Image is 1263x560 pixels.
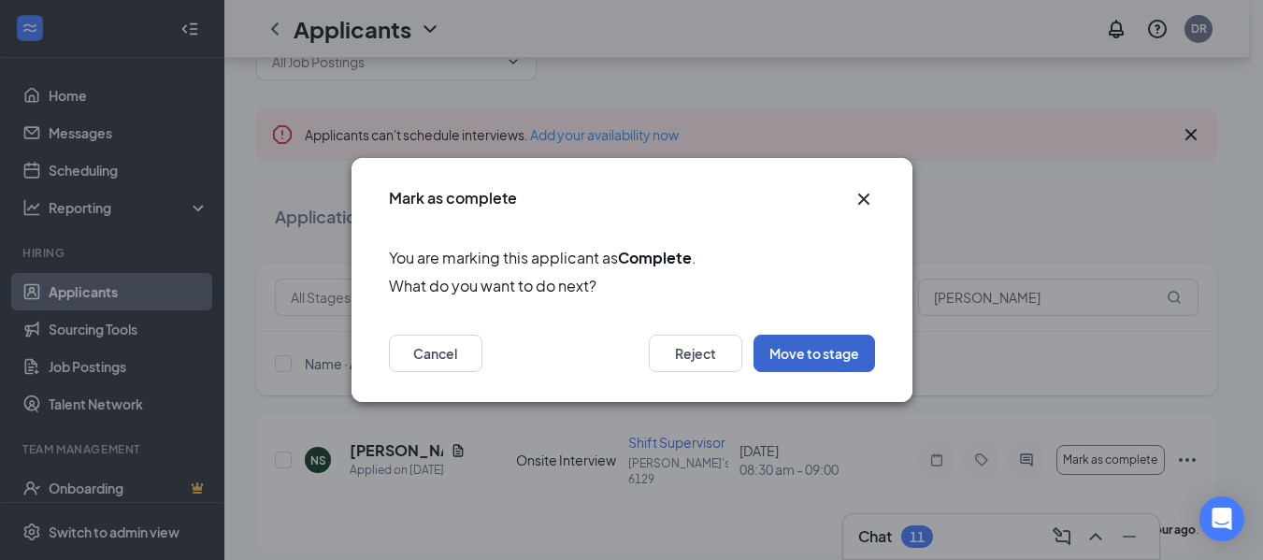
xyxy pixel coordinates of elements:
h3: Mark as complete [389,188,517,208]
div: Open Intercom Messenger [1199,496,1244,541]
button: Close [853,188,875,210]
button: Move to stage [753,335,875,372]
span: What do you want to do next? [389,274,875,297]
b: Complete [618,248,692,267]
button: Reject [649,335,742,372]
span: You are marking this applicant as . [389,246,875,269]
svg: Cross [853,188,875,210]
button: Cancel [389,335,482,372]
